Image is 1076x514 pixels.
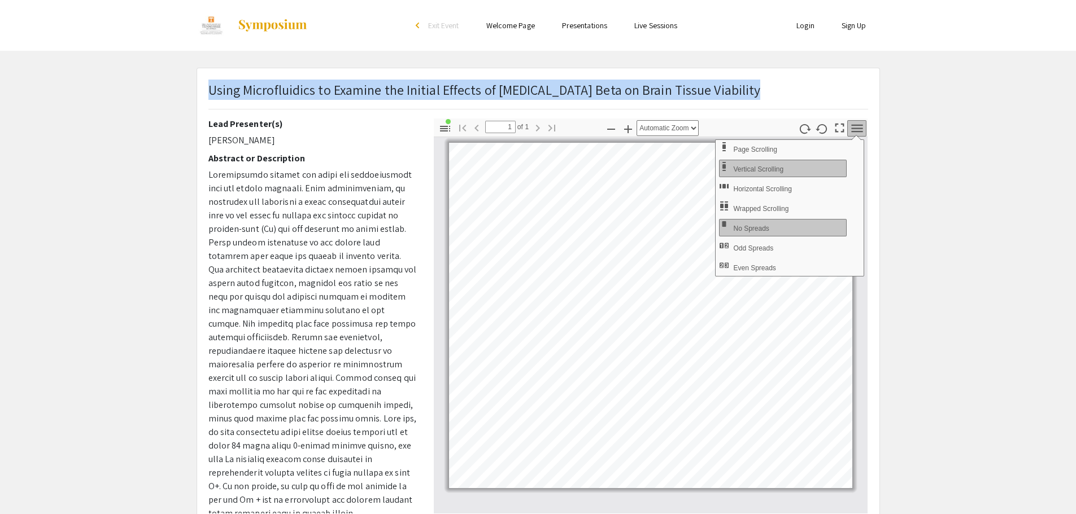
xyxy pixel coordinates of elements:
[830,118,849,135] button: Switch to Presentation Mode
[197,11,226,39] img: Discovery Day 2024
[795,120,814,137] button: Rotate Clockwise
[8,463,48,506] iframe: Chat
[542,119,561,135] button: Go to Last Page
[197,11,308,39] a: Discovery Day 2024
[237,19,308,32] img: Symposium by ForagerOne
[562,20,607,30] a: Presentations
[453,119,472,135] button: Go to First Page
[528,119,547,135] button: Next Page
[602,120,621,137] button: Zoom Out
[733,205,791,213] span: Wrapped Scrolling
[842,20,866,30] a: Sign Up
[208,134,417,147] p: [PERSON_NAME]
[847,120,866,137] button: Tools
[719,239,847,256] button: Odd Spreads
[208,118,417,129] h2: Lead Presenter(s)
[485,121,516,133] input: Page
[812,120,831,137] button: Rotate Counterclockwise
[733,225,771,232] span: No Spreads
[428,20,459,30] span: Exit Event
[208,80,761,100] p: Using Microfluidics to Examine the Initial Effects of [MEDICAL_DATA] Beta on Brain Tissue Viability
[719,179,847,197] button: Horizontal Scrolling
[733,185,794,193] span: Horizontal Scrolling
[618,120,638,137] button: Zoom In
[516,121,529,133] span: of 1
[733,165,786,173] span: Vertical Scrolling
[719,258,847,276] button: Even Spreads
[719,219,847,236] button: No Spreads
[796,20,814,30] a: Login
[733,146,779,153] span: Use Page Scrolling
[637,120,699,136] select: Zoom
[435,120,455,137] button: Toggle Sidebar (document contains outline/attachments/layers)
[634,20,677,30] a: Live Sessions
[719,199,847,217] button: Wrapped Scrolling
[208,153,417,164] h2: Abstract or Description
[733,244,776,252] span: Odd Spreads
[486,20,535,30] a: Welcome Page
[719,160,847,177] button: Vertical Scrolling
[719,140,847,157] button: Page Scrolling
[416,22,422,29] div: arrow_back_ios
[467,119,486,135] button: Previous Page
[733,264,778,272] span: Even Spreads
[444,138,857,493] div: Page 1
